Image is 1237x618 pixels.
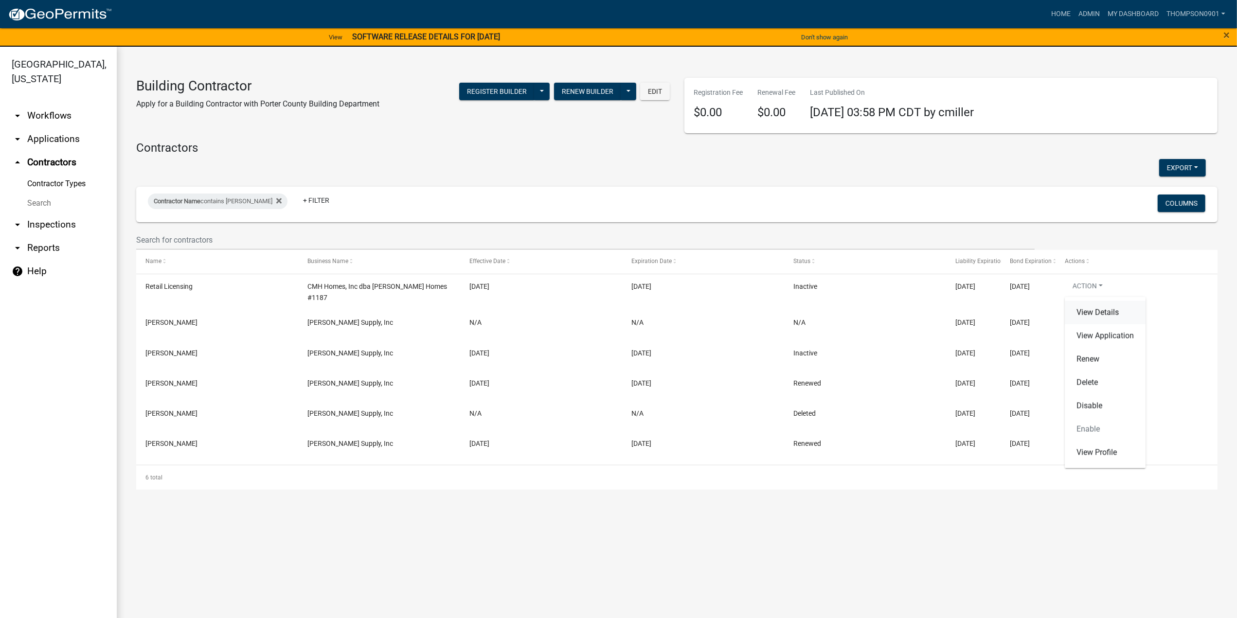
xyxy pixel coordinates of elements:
[1223,29,1230,41] button: Close
[758,88,796,98] p: Renewal Fee
[694,88,743,98] p: Registration Fee
[955,349,975,357] span: 07/01/2025
[136,78,379,94] h3: Building Contractor
[469,283,489,290] span: 05/22/2025
[955,283,975,290] span: 07/01/2025
[1065,297,1146,468] div: Action
[469,318,482,326] span: N/A
[136,465,1218,490] div: 6 total
[145,283,193,290] span: Retail Licensing
[793,379,821,387] span: Renewed
[307,409,393,417] span: Clayton Supply, Inc
[1065,324,1146,348] a: View Application
[307,440,393,447] span: Clayton Supply, Inc
[797,29,852,45] button: Don't show again
[136,250,298,273] datatable-header-cell: Name
[1065,301,1146,324] a: View Details
[955,409,975,417] span: 07/01/2024
[946,250,1001,273] datatable-header-cell: Liability Expiration
[145,409,197,417] span: Chad Vanderbosch
[12,219,23,230] i: arrow_drop_down
[145,258,161,265] span: Name
[1010,318,1030,326] span: 12/31/2024
[145,440,197,447] span: Chad Vanderbosch
[1223,28,1230,42] span: ×
[136,98,379,110] p: Apply for a Building Contractor with Porter County Building Department
[793,258,810,265] span: Status
[793,349,817,357] span: Inactive
[307,258,348,265] span: Business Name
[793,440,821,447] span: Renewed
[1010,258,1052,265] span: Bond Expiration
[1065,281,1111,295] button: Action
[325,29,346,45] a: View
[12,133,23,145] i: arrow_drop_down
[955,258,1004,265] span: Liability Expiration
[631,318,644,326] span: N/A
[154,197,200,205] span: Contractor Name
[1001,250,1056,273] datatable-header-cell: Bond Expiration
[148,194,287,209] div: contains [PERSON_NAME]
[307,283,447,301] span: CMH Homes, Inc dba Clayton Homes #1187
[12,157,23,168] i: arrow_drop_up
[1047,5,1075,23] a: Home
[694,106,743,120] h4: $0.00
[136,141,1218,155] h4: Contractors
[1065,258,1085,265] span: Actions
[793,409,816,417] span: Deleted
[145,318,197,326] span: Chad Vanderbosch
[460,250,622,273] datatable-header-cell: Effective Date
[136,230,1035,250] input: Search for contractors
[758,106,796,120] h4: $0.00
[810,106,974,119] span: [DATE] 03:58 PM CDT by cmiller
[12,265,23,277] i: help
[793,318,806,326] span: N/A
[307,349,393,357] span: Clayton Supply, Inc
[469,379,489,387] span: 01/01/2024
[631,349,651,357] span: 12/31/2025
[810,88,974,98] p: Last Published On
[145,379,197,387] span: Chad Vanderbosch
[1065,371,1146,394] a: Delete
[554,83,621,100] button: Renew Builder
[295,192,337,209] a: + Filter
[1159,159,1206,177] button: Export
[469,440,489,447] span: 12/06/2023
[12,110,23,122] i: arrow_drop_down
[12,242,23,254] i: arrow_drop_down
[1065,441,1146,464] a: View Profile
[631,379,651,387] span: 12/31/2024
[955,379,975,387] span: 07/01/2025
[793,283,817,290] span: Inactive
[1158,194,1205,212] button: Columns
[1010,409,1030,417] span: 12/31/2024
[469,349,489,357] span: 01/01/2025
[622,250,784,273] datatable-header-cell: Expiration Date
[145,349,197,357] span: Chad Vanderbosch
[784,250,946,273] datatable-header-cell: Status
[1056,250,1218,273] datatable-header-cell: Actions
[307,318,393,326] span: Clayton Supply, Inc
[307,379,393,387] span: Clayton Supply, Inc
[469,258,505,265] span: Effective Date
[1065,348,1146,371] a: Renew
[631,440,651,447] span: 12/31/2023
[1010,379,1030,387] span: 12/31/2024
[1104,5,1163,23] a: My Dashboard
[1010,283,1030,290] span: 05/13/2026
[469,409,482,417] span: N/A
[640,83,670,100] button: Edit
[631,283,651,290] span: 12/31/2025
[1010,349,1030,357] span: 11/15/2025
[955,318,975,326] span: 07/01/2026
[1010,440,1030,447] span: 12/31/2024
[459,83,535,100] button: Register Builder
[298,250,460,273] datatable-header-cell: Business Name
[631,258,672,265] span: Expiration Date
[631,409,644,417] span: N/A
[352,32,500,41] strong: SOFTWARE RELEASE DETAILS FOR [DATE]
[1075,5,1104,23] a: Admin
[955,440,975,447] span: 07/01/2024
[1163,5,1229,23] a: thompson0901
[1065,394,1146,418] a: Disable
